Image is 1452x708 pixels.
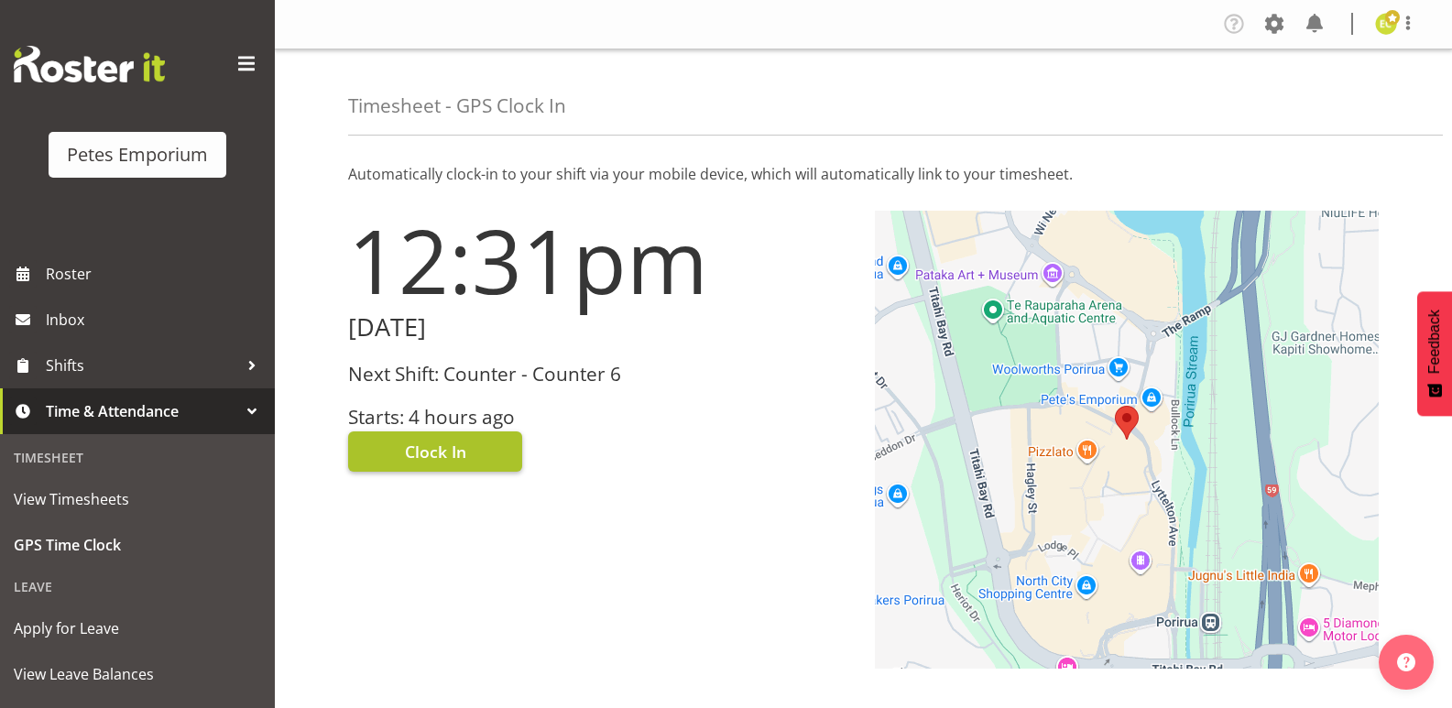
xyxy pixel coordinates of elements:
h3: Starts: 4 hours ago [348,407,853,428]
span: View Timesheets [14,485,261,513]
div: Timesheet [5,439,270,476]
button: Clock In [348,431,522,472]
h2: [DATE] [348,313,853,342]
h3: Next Shift: Counter - Counter 6 [348,364,853,385]
span: Time & Attendance [46,398,238,425]
span: Inbox [46,306,266,333]
div: Leave [5,568,270,605]
img: Rosterit website logo [14,46,165,82]
a: Apply for Leave [5,605,270,651]
a: GPS Time Clock [5,522,270,568]
button: Feedback - Show survey [1417,291,1452,416]
span: Shifts [46,352,238,379]
span: GPS Time Clock [14,531,261,559]
span: Apply for Leave [14,615,261,642]
div: Petes Emporium [67,141,208,169]
h4: Timesheet - GPS Clock In [348,95,566,116]
span: View Leave Balances [14,660,261,688]
span: Feedback [1426,310,1443,374]
a: View Timesheets [5,476,270,522]
p: Automatically clock-in to your shift via your mobile device, which will automatically link to you... [348,163,1379,185]
span: Clock In [405,440,466,463]
span: Roster [46,260,266,288]
img: help-xxl-2.png [1397,653,1415,671]
img: emma-croft7499.jpg [1375,13,1397,35]
h1: 12:31pm [348,211,853,310]
a: View Leave Balances [5,651,270,697]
